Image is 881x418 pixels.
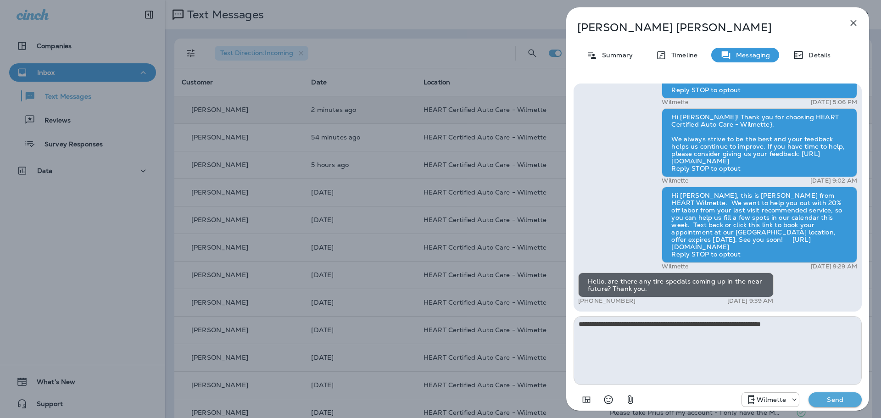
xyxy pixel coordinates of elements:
div: Hello, are there any tire specials coming up in the near future? Thank you. [578,273,774,297]
p: Send [816,396,854,404]
p: Wilmette [662,263,688,270]
button: Select an emoji [599,390,618,409]
div: Hi [PERSON_NAME], this is [PERSON_NAME] from HEART Wilmette. We want to help you out with 20% off... [662,187,857,263]
p: Details [804,51,831,59]
div: +1 (847) 865-9557 [742,394,799,405]
button: Send [809,392,862,407]
p: Wilmette [757,396,786,403]
p: Timeline [667,51,697,59]
p: [DATE] 9:02 AM [810,177,857,184]
p: [PERSON_NAME] [PERSON_NAME] [577,21,828,34]
p: [DATE] 9:29 AM [811,263,857,270]
p: [DATE] 9:39 AM [727,297,774,305]
p: Summary [597,51,633,59]
p: [DATE] 5:06 PM [811,99,857,106]
p: Wilmette [662,177,688,184]
div: Hi [PERSON_NAME]! Thank you for choosing HEART Certified Auto Care - Wilmette}. We always strive ... [662,108,857,177]
p: Wilmette [662,99,688,106]
p: [PHONE_NUMBER] [578,297,636,305]
p: Messaging [731,51,770,59]
button: Add in a premade template [577,390,596,409]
